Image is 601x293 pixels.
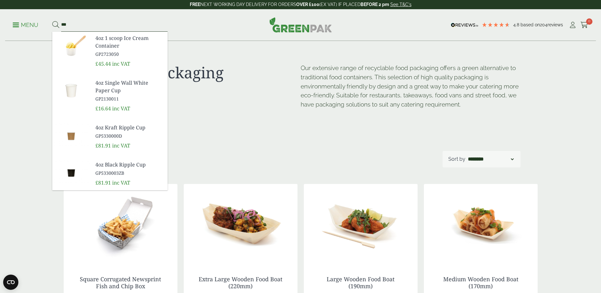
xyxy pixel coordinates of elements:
img: GP2723050 [52,32,90,62]
span: GP5330003ZB [95,170,163,176]
a: 4oz Kraft Ripple Cup GP5330000D [95,124,163,139]
span: inc VAT [112,60,130,67]
i: Cart [580,22,588,28]
span: 204 [540,22,547,27]
h1: Hot Food Packaging [81,63,301,82]
a: Square Corrugated Newsprint Fish and Chip Box [80,275,161,290]
p: Sort by [448,155,465,163]
span: GP2130011 [95,95,163,102]
div: 4.79 Stars [482,22,510,28]
span: 0 [586,18,592,25]
span: 4oz Single Wall White Paper Cup [95,79,163,94]
img: GreenPak Supplies [269,17,332,32]
span: £81.91 [95,179,111,186]
i: My Account [569,22,577,28]
a: 4oz Black Ripple Cup GP5330003ZB [95,161,163,176]
a: 4oz Single Wall White Paper Cup GP2130011 [95,79,163,102]
a: 0 [580,20,588,30]
img: Extra Large Wooden Boat 220mm with food contents V2 2920004AE [184,184,297,263]
span: £45.44 [95,60,111,67]
span: inc VAT [112,105,130,112]
span: 4oz 1 scoop Ice Cream Container [95,34,163,49]
strong: FREE [190,2,200,7]
img: GP5330000D [52,121,90,152]
span: £81.91 [95,142,111,149]
p: Our extensive range of recyclable food packaging offers a green alternative to traditional food c... [301,63,521,109]
img: GP2130011 [52,76,90,107]
span: inc VAT [112,142,130,149]
p: Menu [13,21,38,29]
img: REVIEWS.io [451,23,478,27]
strong: BEFORE 2 pm [361,2,389,7]
span: inc VAT [112,179,130,186]
a: Large Wooden Food Boat (190mm) [327,275,394,290]
a: Menu [13,21,38,28]
a: Extra Large Wooden Food Boat (220mm) [199,275,282,290]
span: 4oz Black Ripple Cup [95,161,163,168]
span: £16.64 [95,105,111,112]
span: 4oz Kraft Ripple Cup [95,124,163,131]
img: GP5330003ZB [52,158,90,189]
strong: OVER £100 [296,2,319,7]
span: Based on [521,22,540,27]
img: Large Wooden Boat 190mm with food contents 2920004AD [304,184,418,263]
button: Open CMP widget [3,275,18,290]
select: Shop order [467,155,515,163]
img: Medium Wooden Boat 170mm with food contents V2 2920004AC 1 [424,184,538,263]
span: GP5330000D [95,133,163,139]
img: 2520069 Square News Fish n Chip Corrugated Box - Open with Chips [64,184,177,263]
span: reviews [547,22,563,27]
a: 4oz 1 scoop Ice Cream Container GP2723050 [95,34,163,57]
a: Medium Wooden Food Boat (170mm) [443,275,518,290]
span: GP2723050 [95,51,163,57]
span: 4.8 [513,22,521,27]
a: See T&C's [390,2,412,7]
